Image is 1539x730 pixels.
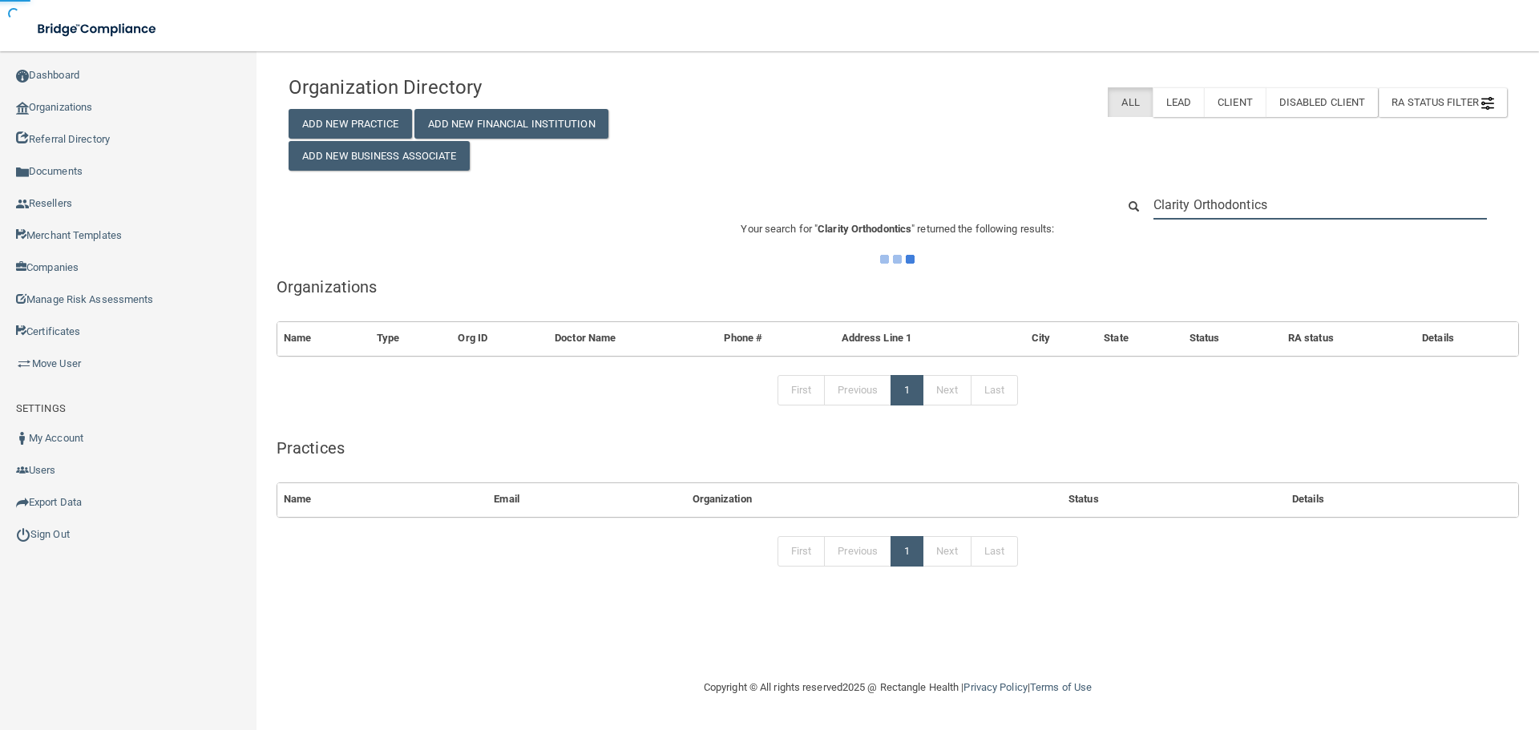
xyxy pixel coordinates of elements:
a: First [778,375,826,405]
button: Add New Practice [289,109,412,139]
button: Add New Financial Institution [414,109,608,139]
img: ic_reseller.de258add.png [16,198,29,211]
button: Add New Business Associate [289,141,470,171]
img: organization-icon.f8decf85.png [16,102,29,115]
img: ajax-loader.4d491dd7.gif [880,255,915,264]
a: First [778,536,826,567]
img: icon-filter@2x.21656d0b.png [1481,97,1494,110]
th: Doctor Name [548,322,717,355]
div: Copyright © All rights reserved 2025 @ Rectangle Health | | [605,662,1190,713]
th: Org ID [451,322,548,355]
th: City [1025,322,1097,355]
h5: Organizations [277,278,1519,296]
th: Status [1062,483,1286,516]
th: Address Line 1 [835,322,1025,355]
th: Name [277,483,487,516]
img: icon-users.e205127d.png [16,464,29,477]
th: Type [370,322,452,355]
a: Last [971,536,1018,567]
th: RA status [1282,322,1416,355]
a: Privacy Policy [963,681,1027,693]
a: 1 [891,375,923,405]
img: bridge_compliance_login_screen.278c3ca4.svg [24,13,172,46]
th: Details [1416,322,1518,355]
img: icon-export.b9366987.png [16,496,29,509]
a: Previous [824,375,891,405]
a: Last [971,375,1018,405]
img: briefcase.64adab9b.png [16,356,32,372]
th: Status [1183,322,1282,355]
img: ic_power_dark.7ecde6b1.png [16,527,30,542]
label: SETTINGS [16,399,66,418]
a: Terms of Use [1030,681,1092,693]
a: 1 [891,536,923,567]
label: Disabled Client [1266,87,1379,117]
label: All [1108,87,1152,117]
img: ic_user_dark.df1a06c3.png [16,432,29,445]
a: Previous [824,536,891,567]
label: Client [1204,87,1266,117]
th: State [1097,322,1183,355]
img: icon-documents.8dae5593.png [16,166,29,179]
img: ic_dashboard_dark.d01f4a41.png [16,70,29,83]
h4: Organization Directory [289,77,679,98]
th: Organization [686,483,1062,516]
th: Phone # [717,322,834,355]
input: Search [1153,190,1487,220]
h5: Practices [277,439,1519,457]
span: RA Status Filter [1392,96,1494,108]
th: Email [487,483,685,516]
p: Your search for " " returned the following results: [277,220,1519,239]
a: Next [923,536,971,567]
a: Next [923,375,971,405]
th: Name [277,322,370,355]
th: Details [1286,483,1518,516]
span: Clarity Orthodontics [818,223,911,235]
label: Lead [1153,87,1204,117]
